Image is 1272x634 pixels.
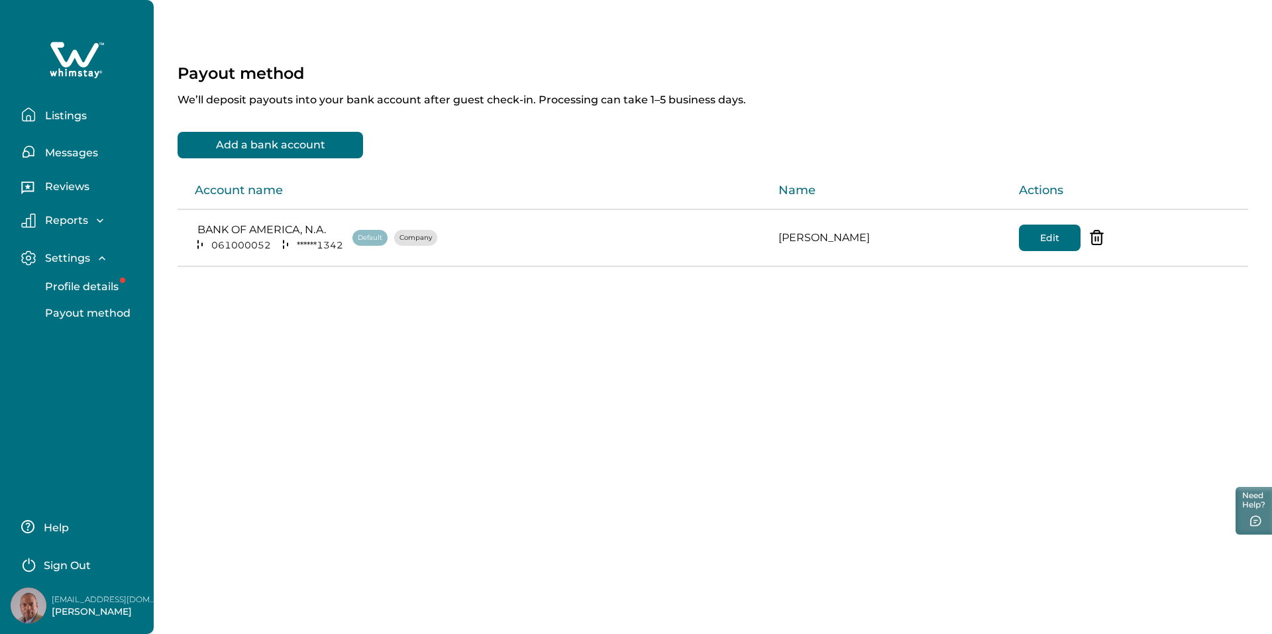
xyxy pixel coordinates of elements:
[21,274,143,327] div: Settings
[41,146,98,160] p: Messages
[178,132,363,158] button: Add a bank account
[21,250,143,266] button: Settings
[21,176,143,202] button: Reviews
[1084,225,1110,251] button: delete-acc
[30,300,152,327] button: Payout method
[21,101,143,128] button: Listings
[358,231,382,244] p: Default
[52,606,158,619] p: [PERSON_NAME]
[41,109,87,123] p: Listings
[30,274,152,300] button: Profile details
[44,559,91,572] p: Sign Out
[41,280,119,293] p: Profile details
[178,64,304,83] p: Payout method
[21,551,138,577] button: Sign Out
[1019,225,1081,251] button: Edit
[21,513,138,540] button: Help
[41,252,90,265] p: Settings
[178,83,1248,107] p: We’ll deposit payouts into your bank account after guest check-in. Processing can take 1–5 busine...
[41,180,89,193] p: Reviews
[768,209,1008,266] td: [PERSON_NAME]
[399,231,432,244] p: Company
[40,521,69,535] p: Help
[195,223,346,237] p: BANK OF AMERICA, N.A.
[41,214,88,227] p: Reports
[21,213,143,228] button: Reports
[11,588,46,623] img: Whimstay Host
[52,593,158,606] p: [EMAIL_ADDRESS][DOMAIN_NAME]
[21,138,143,165] button: Messages
[178,172,768,209] th: Account name
[41,307,131,320] p: Payout method
[768,172,1008,209] th: Name
[1008,172,1248,209] th: Actions
[209,239,274,252] p: 061000052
